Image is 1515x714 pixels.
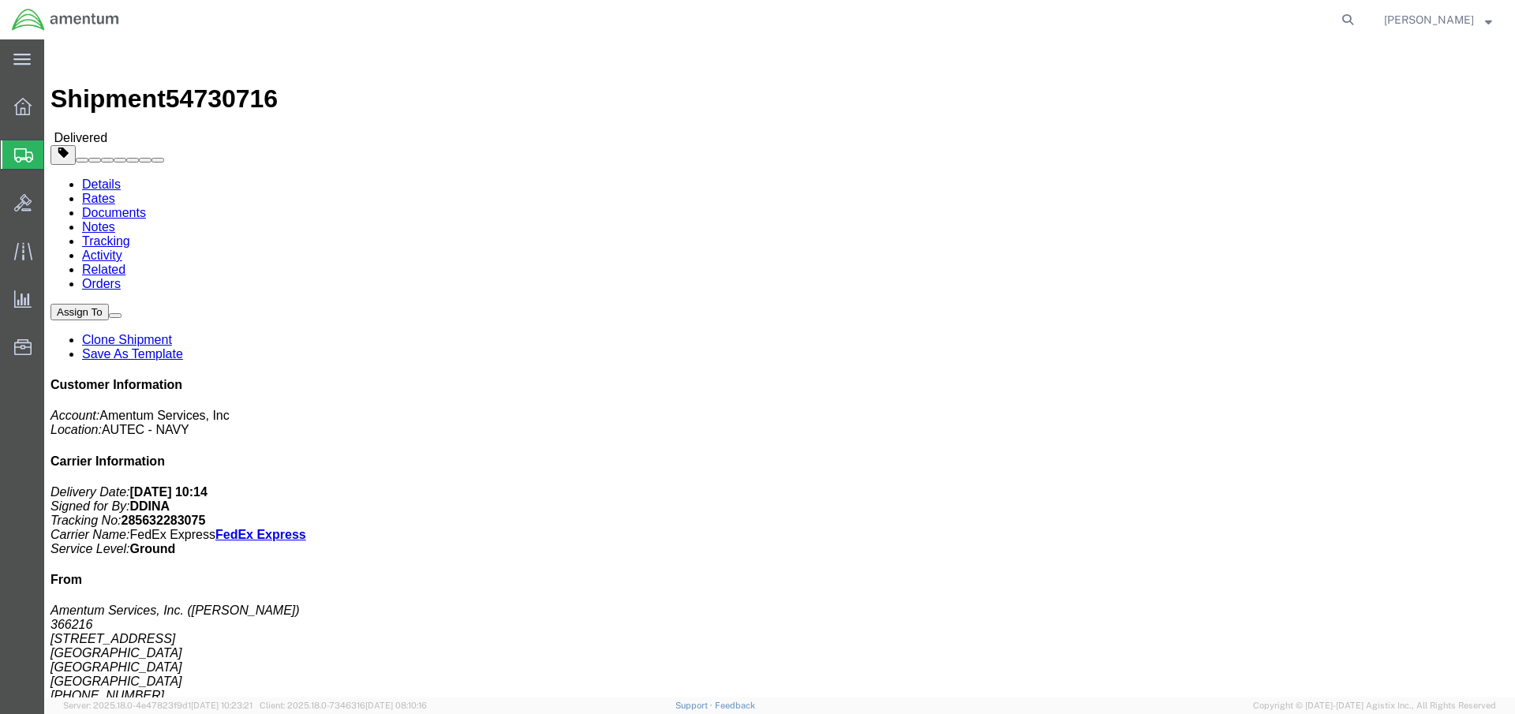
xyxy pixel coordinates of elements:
a: Support [675,701,715,710]
span: Client: 2025.18.0-7346316 [260,701,427,710]
span: [DATE] 08:10:16 [365,701,427,710]
a: Feedback [715,701,755,710]
span: Ahmed Warraiat [1384,11,1474,28]
span: [DATE] 10:23:21 [191,701,252,710]
span: Copyright © [DATE]-[DATE] Agistix Inc., All Rights Reserved [1253,699,1496,712]
span: Server: 2025.18.0-4e47823f9d1 [63,701,252,710]
button: [PERSON_NAME] [1383,10,1493,29]
iframe: FS Legacy Container [44,39,1515,697]
img: logo [11,8,120,32]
